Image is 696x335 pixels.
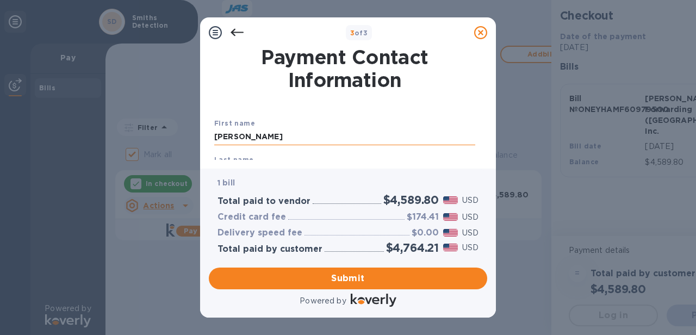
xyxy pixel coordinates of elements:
h2: $4,589.80 [383,193,439,207]
img: Logo [351,294,396,307]
p: USD [462,227,478,239]
img: USD [443,229,458,237]
b: First name [214,119,255,127]
h2: $4,764.21 [386,241,439,255]
b: Last name [214,156,254,164]
h3: $0.00 [412,228,439,238]
p: USD [462,242,478,253]
img: USD [443,244,458,251]
h1: Payment Contact Information [214,46,475,91]
p: USD [462,212,478,223]
h3: Delivery speed fee [217,228,302,238]
b: of 3 [350,29,368,37]
h3: Total paid by customer [217,244,322,255]
button: Submit [209,268,487,289]
p: USD [462,195,478,206]
span: 3 [350,29,355,37]
b: 1 bill [217,178,235,187]
h3: Credit card fee [217,212,286,222]
input: Enter your first name [214,129,475,145]
img: USD [443,213,458,221]
h3: $174.41 [407,212,439,222]
h3: Total paid to vendor [217,196,310,207]
span: Submit [217,272,478,285]
p: Powered by [300,295,346,307]
img: USD [443,196,458,204]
